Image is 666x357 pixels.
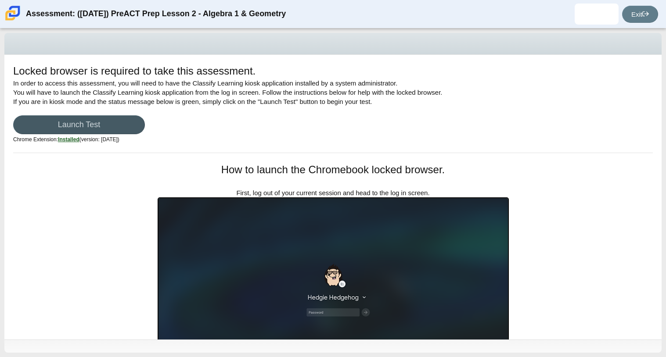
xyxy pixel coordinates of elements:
h1: How to launch the Chromebook locked browser. [158,162,509,177]
u: Installed [58,136,79,143]
img: Carmen School of Science & Technology [4,4,22,22]
img: teresa.aviles.CTHyP3 [590,7,604,21]
a: Carmen School of Science & Technology [4,16,22,24]
div: In order to access this assessment, you will need to have the Classify Learning kiosk application... [13,64,653,153]
h1: Locked browser is required to take this assessment. [13,64,256,79]
div: Assessment: ([DATE]) PreACT Prep Lesson 2 - Algebra 1 & Geometry [26,4,286,25]
a: Exit [622,6,658,23]
a: Launch Test [13,115,145,134]
span: (version: [DATE]) [58,136,119,143]
small: Chrome Extension: [13,136,119,143]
